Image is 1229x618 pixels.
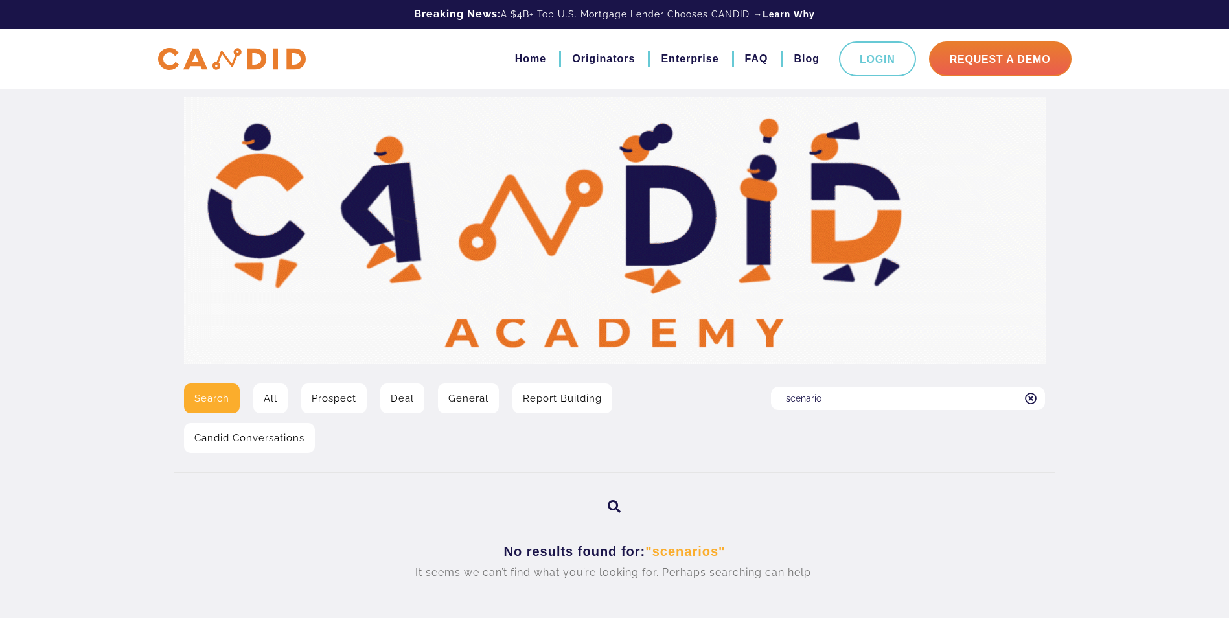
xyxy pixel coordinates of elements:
[763,8,815,21] a: Learn Why
[512,383,612,413] a: Report Building
[794,48,820,70] a: Blog
[158,48,306,71] img: CANDID APP
[253,383,288,413] a: All
[184,97,1046,364] img: Video Library Hero
[661,48,718,70] a: Enterprise
[645,544,725,558] span: "scenarios"
[839,41,916,76] a: Login
[184,423,315,453] a: Candid Conversations
[194,544,1036,560] h3: No results found for:
[414,8,501,20] b: Breaking News:
[438,383,499,413] a: General
[380,383,424,413] a: Deal
[572,48,635,70] a: Originators
[194,562,1036,584] p: It seems we can’t find what you’re looking for. Perhaps searching can help.
[301,383,367,413] a: Prospect
[929,41,1072,76] a: Request A Demo
[515,48,546,70] a: Home
[745,48,768,70] a: FAQ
